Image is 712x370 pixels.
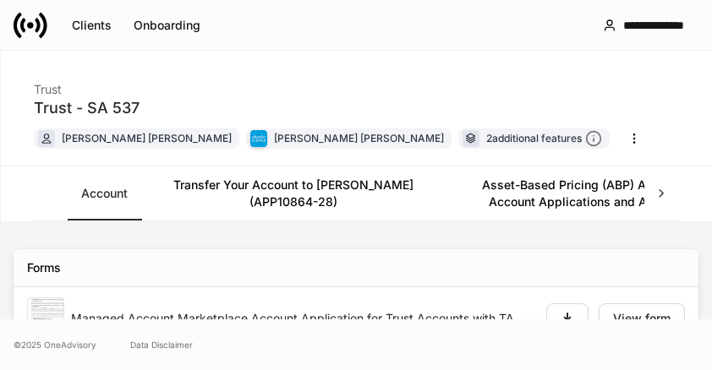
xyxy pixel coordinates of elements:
[68,166,141,220] a: Account
[274,130,444,146] div: [PERSON_NAME] [PERSON_NAME]
[14,338,96,351] span: © 2025 OneAdvisory
[61,12,123,39] button: Clients
[123,12,211,39] button: Onboarding
[34,71,140,98] div: Trust
[613,313,671,324] div: View form
[27,259,61,276] div: Forms
[130,338,193,351] a: Data Disclaimer
[134,19,200,31] div: Onboarding
[486,130,602,148] div: 2 additional features
[72,19,112,31] div: Clients
[141,166,446,220] a: Transfer Your Account to [PERSON_NAME] (APP10864-28)
[62,130,232,146] div: [PERSON_NAME] [PERSON_NAME]
[599,303,685,334] button: View form
[250,130,267,147] img: charles-schwab-BFYFdbvS.png
[34,98,140,118] div: Trust - SA 537
[71,310,533,327] div: Managed Account Marketplace Account Application for Trust Accounts with TAMPs (APP83344-22)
